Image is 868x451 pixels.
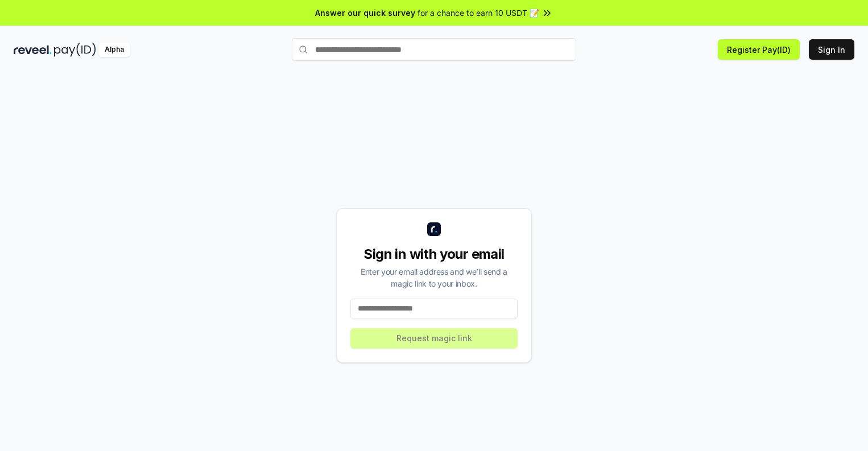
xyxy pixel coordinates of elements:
button: Sign In [809,39,854,60]
span: for a chance to earn 10 USDT 📝 [418,7,539,19]
img: logo_small [427,222,441,236]
div: Alpha [98,43,130,57]
span: Answer our quick survey [315,7,415,19]
img: reveel_dark [14,43,52,57]
div: Sign in with your email [350,245,518,263]
button: Register Pay(ID) [718,39,800,60]
img: pay_id [54,43,96,57]
div: Enter your email address and we’ll send a magic link to your inbox. [350,266,518,289]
